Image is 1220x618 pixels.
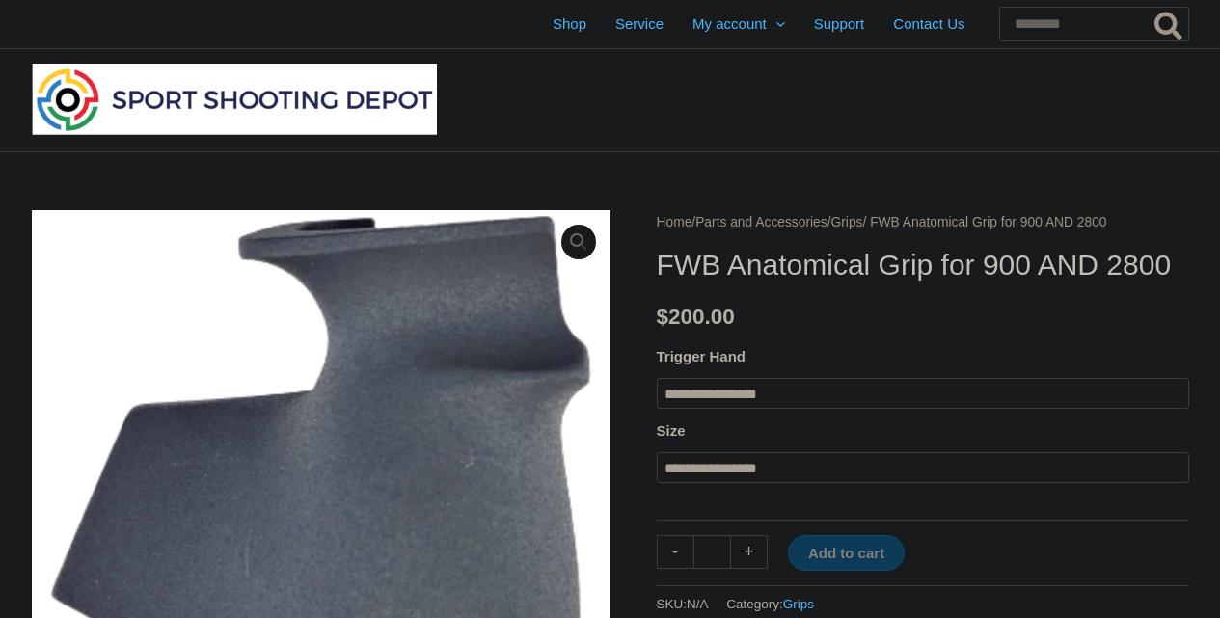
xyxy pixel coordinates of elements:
span: Category: [726,592,814,616]
button: Search [1151,8,1188,40]
a: Parts and Accessories [695,215,827,229]
button: Add to cart [788,535,905,571]
a: Grips [783,597,814,611]
input: Product quantity [693,535,731,569]
span: SKU: [657,592,709,616]
label: Trigger Hand [657,348,746,364]
nav: Breadcrumb [657,210,1189,235]
a: Home [657,215,692,229]
img: Sport Shooting Depot [32,64,437,135]
a: - [657,535,693,569]
a: View full-screen image gallery [561,225,596,259]
bdi: 200.00 [657,305,735,329]
a: + [731,535,768,569]
a: Grips [831,215,863,229]
label: Size [657,422,686,439]
span: N/A [687,597,709,611]
h1: FWB Anatomical Grip for 900 AND 2800 [657,248,1189,282]
span: $ [657,305,669,329]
